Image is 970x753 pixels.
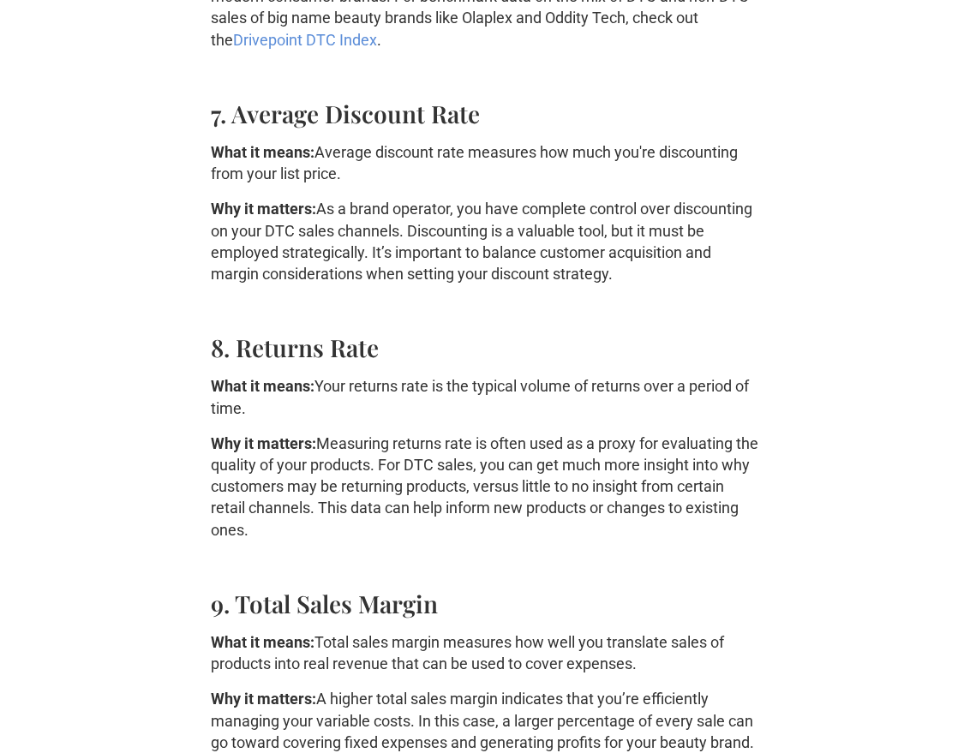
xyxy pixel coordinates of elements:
p: ‍ [211,298,759,320]
strong: Why it matters: [211,200,316,218]
p: Your returns rate is the typical volume of returns over a period of time. [211,375,759,418]
h4: 7. Average Discount Rate [211,99,759,128]
p: ‍ Measuring returns rate is often used as a proxy for evaluating the quality of your products. Fo... [211,433,759,541]
strong: What it means: [211,633,314,651]
p: Total sales margin measures how well you translate sales of products into real revenue that can b... [211,631,759,674]
p: As a brand operator, you have complete control over discounting on your DTC sales channels. Disco... [211,198,759,284]
p: ‍ [211,554,759,576]
strong: Why it matters: [211,690,316,708]
strong: Why it matters: [211,434,316,452]
h4: 9. Total Sales Margin [211,589,759,618]
p: Average discount rate measures how much you're discounting from your list price. [211,141,759,184]
strong: What it means: [211,143,314,161]
p: ‍ A higher total sales margin indicates that you’re efficiently managing your variable costs. In ... [211,688,759,753]
p: ‍ [211,64,759,86]
h4: 8. Returns Rate [211,333,759,362]
strong: What it means: [211,377,314,395]
a: Drivepoint DTC Index [233,31,377,49]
